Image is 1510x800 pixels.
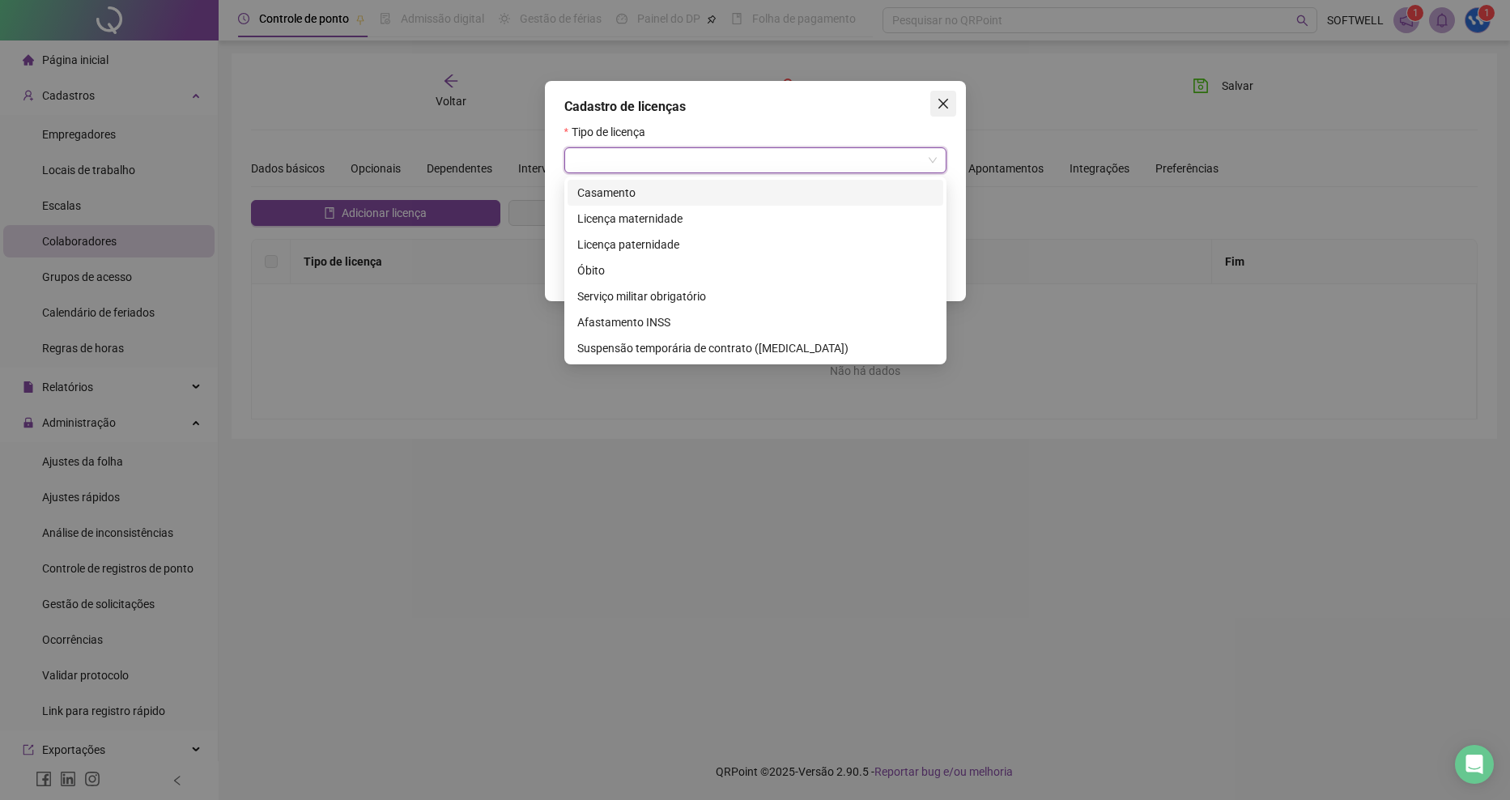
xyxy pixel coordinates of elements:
div: Óbito [568,257,943,283]
div: Suspensão temporária de contrato ([MEDICAL_DATA]) [577,339,934,357]
button: Close [930,91,956,117]
div: Open Intercom Messenger [1455,745,1494,784]
div: Licença paternidade [568,232,943,257]
div: Licença maternidade [577,210,934,228]
div: Cadastro de licenças [564,97,946,117]
div: Casamento [577,184,934,202]
div: Serviço militar obrigatório [577,287,934,305]
span: close [937,97,950,110]
div: Licença maternidade [568,206,943,232]
div: Casamento [568,180,943,206]
label: Tipo de licença [564,123,656,141]
div: Óbito [577,262,934,279]
div: Afastamento INSS [568,309,943,335]
div: Licença paternidade [577,236,934,253]
div: Afastamento INSS [577,313,934,331]
div: Suspensão temporária de contrato (covid-19) [568,335,943,361]
div: Serviço militar obrigatório [568,283,943,309]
